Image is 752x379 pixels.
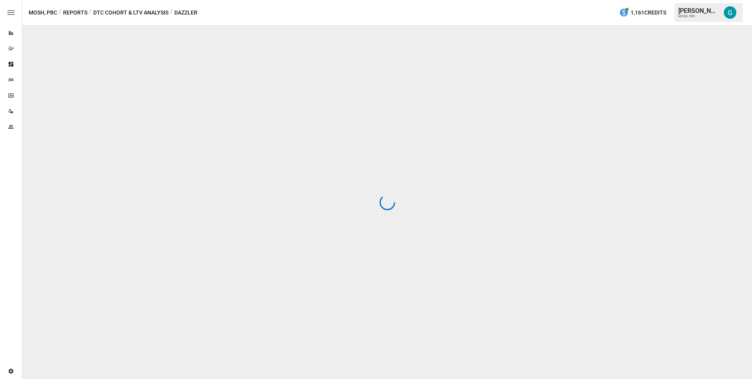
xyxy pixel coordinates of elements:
[631,8,666,18] span: 1,161 Credits
[678,7,719,14] div: [PERSON_NAME]
[170,8,173,18] div: /
[678,14,719,18] div: MOSH, PBC
[29,8,57,18] button: MOSH, PBC
[93,8,168,18] button: DTC Cohort & LTV Analysis
[616,5,669,20] button: 1,161Credits
[59,8,61,18] div: /
[63,8,87,18] button: Reports
[724,6,736,19] img: Gavin Acres
[89,8,92,18] div: /
[719,2,741,23] button: Gavin Acres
